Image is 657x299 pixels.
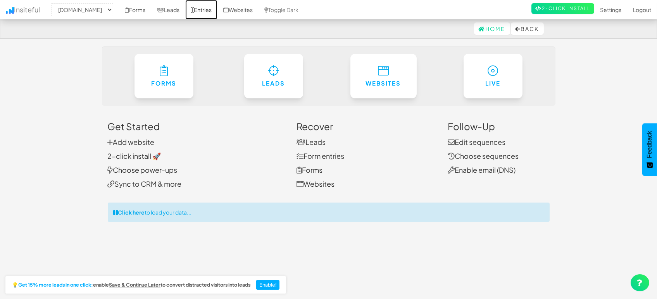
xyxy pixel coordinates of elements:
h3: Get Started [108,121,285,131]
h3: Recover [297,121,436,131]
a: Leads [244,54,303,98]
a: Home [474,22,510,35]
a: Leads [297,137,326,146]
img: icon.png [6,7,14,14]
h6: Live [479,80,507,87]
a: 2-Click Install [531,3,594,14]
a: Edit sequences [448,137,505,146]
a: Form entries [297,151,344,160]
button: Enable! [256,280,280,290]
a: Choose sequences [448,151,519,160]
strong: Get 15% more leads in one click: [18,282,93,288]
div: to load your data... [108,203,550,222]
h6: Websites [366,80,401,87]
span: Feedback [646,131,653,158]
strong: Click here [118,209,145,216]
a: Websites [297,179,335,188]
h3: Follow-Up [448,121,550,131]
a: Choose power-ups [108,165,178,174]
a: Forms [135,54,193,98]
a: Live [464,54,522,98]
a: Websites [350,54,417,98]
a: Forms [297,165,322,174]
a: Enable email (DNS) [448,165,516,174]
a: Save & Continue Later [109,282,160,288]
a: Add website [108,137,155,146]
h2: 💡 enable to convert distracted visitors into leads [12,282,250,288]
button: Feedback - Show survey [642,123,657,176]
a: Sync to CRM & more [108,179,182,188]
h6: Forms [150,80,178,87]
h6: Leads [260,80,288,87]
a: 2-click install 🚀 [108,151,161,160]
button: Back [511,22,544,35]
